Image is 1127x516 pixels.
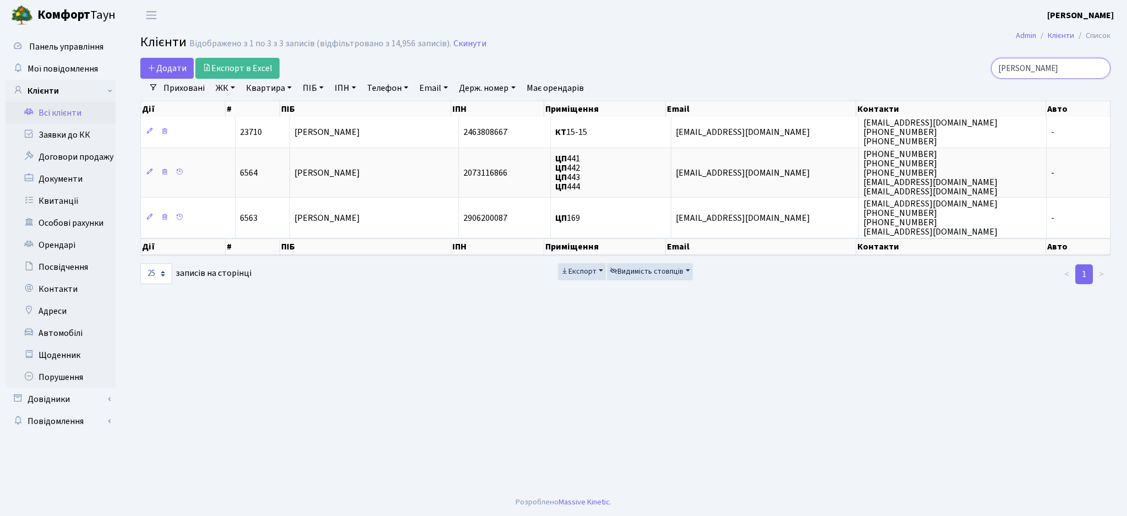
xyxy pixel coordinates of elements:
[11,4,33,26] img: logo.png
[856,101,1046,117] th: Контакти
[863,148,998,198] span: [PHONE_NUMBER] [PHONE_NUMBER] [PHONE_NUMBER] [EMAIL_ADDRESS][DOMAIN_NAME] [EMAIL_ADDRESS][DOMAIN_...
[240,126,262,138] span: 23710
[1047,9,1114,21] b: [PERSON_NAME]
[363,79,413,97] a: Телефон
[280,101,451,117] th: ПІБ
[558,263,606,280] button: Експорт
[140,263,251,284] label: записів на сторінці
[555,212,567,224] b: ЦП
[6,58,116,80] a: Мої повідомлення
[37,6,90,24] b: Комфорт
[6,366,116,388] a: Порушення
[676,167,810,179] span: [EMAIL_ADDRESS][DOMAIN_NAME]
[1047,9,1114,22] a: [PERSON_NAME]
[1016,30,1036,41] a: Admin
[6,212,116,234] a: Особові рахунки
[226,101,280,117] th: #
[555,181,567,193] b: ЦП
[240,167,258,179] span: 6564
[999,24,1127,47] nav: breadcrumb
[453,39,486,49] a: Скинути
[294,167,360,179] span: [PERSON_NAME]
[6,344,116,366] a: Щоденник
[330,79,360,97] a: ІПН
[6,168,116,190] a: Документи
[211,79,239,97] a: ЖК
[6,146,116,168] a: Договори продажу
[1074,30,1110,42] li: Список
[141,101,226,117] th: Дії
[863,117,998,148] span: [EMAIL_ADDRESS][DOMAIN_NAME] [PHONE_NUMBER] [PHONE_NUMBER]
[610,266,683,277] span: Видимість стовпців
[6,300,116,322] a: Адреси
[559,496,610,508] a: Massive Kinetic
[863,198,998,238] span: [EMAIL_ADDRESS][DOMAIN_NAME] [PHONE_NUMBER] [PHONE_NUMBER] [EMAIL_ADDRESS][DOMAIN_NAME]
[522,79,588,97] a: Має орендарів
[1048,30,1074,41] a: Клієнти
[555,171,567,183] b: ЦП
[555,153,567,165] b: ЦП
[29,41,103,53] span: Панель управління
[451,238,544,255] th: ІПН
[6,234,116,256] a: Орендарі
[6,124,116,146] a: Заявки до КК
[544,101,666,117] th: Приміщення
[294,126,360,138] span: [PERSON_NAME]
[141,238,226,255] th: Дії
[676,126,810,138] span: [EMAIL_ADDRESS][DOMAIN_NAME]
[280,238,451,255] th: ПІБ
[6,256,116,278] a: Посвідчення
[451,101,544,117] th: ІПН
[666,101,856,117] th: Email
[226,238,280,255] th: #
[6,388,116,410] a: Довідники
[6,102,116,124] a: Всі клієнти
[991,58,1110,79] input: Пошук...
[1051,126,1054,138] span: -
[455,79,519,97] a: Держ. номер
[6,278,116,300] a: Контакти
[140,58,194,79] a: Додати
[298,79,328,97] a: ПІБ
[159,79,209,97] a: Приховані
[1046,238,1110,255] th: Авто
[666,238,856,255] th: Email
[555,126,587,138] span: 15-15
[6,322,116,344] a: Автомобілі
[555,126,566,138] b: КТ
[240,212,258,224] span: 6563
[6,80,116,102] a: Клієнти
[140,32,187,52] span: Клієнти
[1046,101,1110,117] th: Авто
[138,6,165,24] button: Переключити навігацію
[242,79,296,97] a: Квартира
[463,212,507,224] span: 2906200087
[555,212,580,224] span: 169
[195,58,280,79] a: Експорт в Excel
[555,162,567,174] b: ЦП
[294,212,360,224] span: [PERSON_NAME]
[140,263,172,284] select: записів на сторінці
[189,39,451,49] div: Відображено з 1 по 3 з 3 записів (відфільтровано з 14,956 записів).
[6,410,116,432] a: Повідомлення
[37,6,116,25] span: Таун
[544,238,666,255] th: Приміщення
[856,238,1046,255] th: Контакти
[28,63,98,75] span: Мої повідомлення
[676,212,810,224] span: [EMAIL_ADDRESS][DOMAIN_NAME]
[516,496,611,508] div: Розроблено .
[147,62,187,74] span: Додати
[561,266,597,277] span: Експорт
[1051,167,1054,179] span: -
[463,126,507,138] span: 2463808667
[415,79,452,97] a: Email
[463,167,507,179] span: 2073116866
[607,263,693,280] button: Видимість стовпців
[555,153,580,193] span: 441 442 443 444
[6,190,116,212] a: Квитанції
[1075,264,1093,284] a: 1
[6,36,116,58] a: Панель управління
[1051,212,1054,224] span: -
